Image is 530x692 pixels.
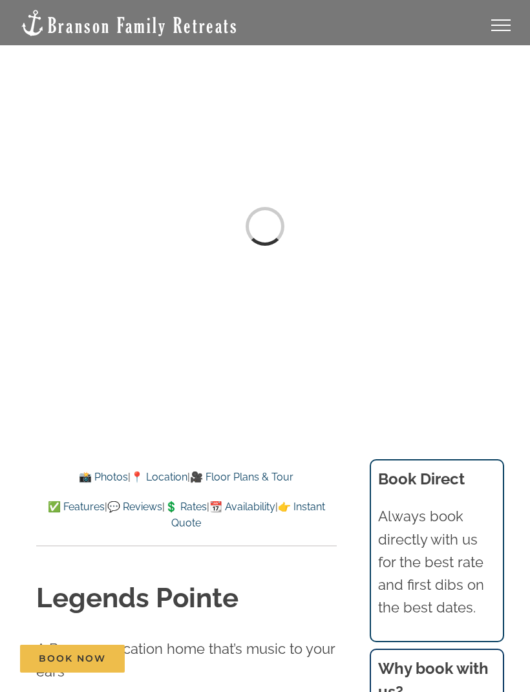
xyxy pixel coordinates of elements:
p: | | [36,469,337,486]
a: Book Now [20,645,125,673]
div: Loading... [241,202,288,250]
a: 💲 Rates [165,501,207,513]
a: ✅ Features [48,501,105,513]
a: 📆 Availability [209,501,275,513]
a: 👉 Instant Quote [171,501,325,530]
a: 📸 Photos [79,471,128,483]
a: 💬 Reviews [107,501,162,513]
img: Branson Family Retreats Logo [19,8,238,38]
p: Always book directly with us for the best rate and first dibs on the best dates. [378,505,495,619]
span: A Branson vacation home that’s music to your ears [36,640,335,680]
h1: Legends Pointe [36,579,337,618]
p: | | | | [36,499,337,532]
b: Book Direct [378,470,465,488]
a: 🎥 Floor Plans & Tour [190,471,293,483]
a: Toggle Menu [475,19,527,31]
a: 📍 Location [131,471,187,483]
span: Book Now [39,653,106,664]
